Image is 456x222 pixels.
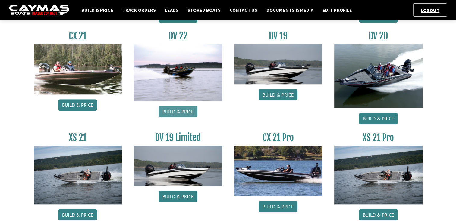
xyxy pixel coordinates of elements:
[134,30,222,42] h3: DV 22
[259,89,297,100] a: Build & Price
[418,7,442,13] a: Logout
[34,146,122,204] img: XS_21_thumbnail.jpg
[184,6,224,14] a: Stored Boats
[234,44,322,84] img: dv-19-ban_from_website_for_caymas_connect.png
[227,6,260,14] a: Contact Us
[134,44,222,101] img: DV22_original_motor_cropped_for_caymas_connect.jpg
[119,6,159,14] a: Track Orders
[359,113,398,124] a: Build & Price
[359,209,398,220] a: Build & Price
[334,44,423,108] img: DV_20_from_website_for_caymas_connect.png
[58,99,97,111] a: Build & Price
[319,6,355,14] a: Edit Profile
[34,30,122,42] h3: CX 21
[334,30,423,42] h3: DV 20
[134,132,222,143] h3: DV 19 Limited
[34,132,122,143] h3: XS 21
[34,44,122,94] img: CX21_thumb.jpg
[334,146,423,204] img: XS_21_thumbnail.jpg
[263,6,316,14] a: Documents & Media
[162,6,181,14] a: Leads
[78,6,116,14] a: Build & Price
[159,106,197,117] a: Build & Price
[234,132,322,143] h3: CX 21 Pro
[159,191,197,202] a: Build & Price
[259,201,297,212] a: Build & Price
[234,30,322,42] h3: DV 19
[334,132,423,143] h3: XS 21 Pro
[134,146,222,186] img: dv-19-ban_from_website_for_caymas_connect.png
[9,5,69,16] img: caymas-dealer-connect-2ed40d3bc7270c1d8d7ffb4b79bf05adc795679939227970def78ec6f6c03838.gif
[58,209,97,220] a: Build & Price
[234,146,322,196] img: CX-21Pro_thumbnail.jpg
